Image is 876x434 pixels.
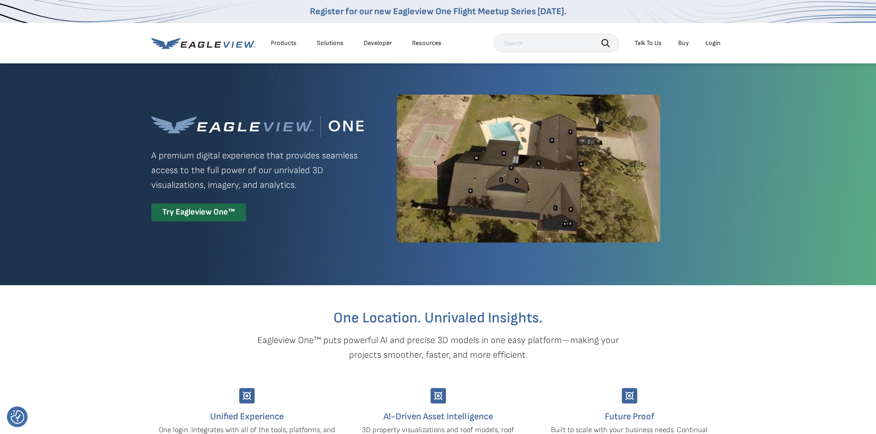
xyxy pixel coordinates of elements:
button: Consent Preferences [11,410,24,424]
p: A premium digital experience that provides seamless access to the full power of our unrivaled 3D ... [151,148,364,192]
a: Buy [678,39,689,47]
img: Group-9744.svg [430,388,446,404]
img: Eagleview One™ [151,116,364,137]
div: Products [271,39,297,47]
h4: Future Proof [541,409,718,424]
div: Try Eagleview One™ [151,203,246,221]
h4: AI-Driven Asset Intelligence [349,409,527,424]
div: Talk To Us [635,39,662,47]
div: Solutions [317,39,344,47]
img: Group-9744.svg [622,388,637,404]
h2: One Location. Unrivaled Insights. [158,311,718,326]
h4: Unified Experience [158,409,336,424]
a: Developer [364,39,392,47]
div: Resources [412,39,441,47]
a: Register for our new Eagleview One Flight Meetup Series [DATE]. [310,6,567,17]
img: Revisit consent button [11,410,24,424]
div: Login [705,39,721,47]
p: Eagleview One™ puts powerful AI and precise 3D models in one easy platform—making your projects s... [241,333,635,362]
input: Search [494,34,619,52]
img: Group-9744.svg [239,388,255,404]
